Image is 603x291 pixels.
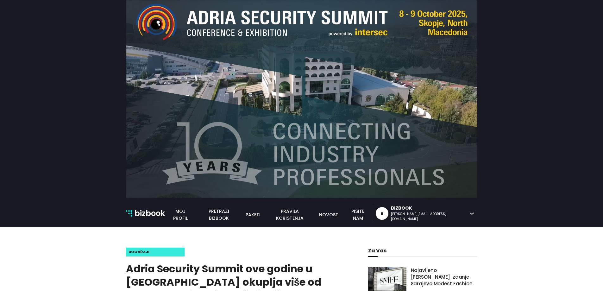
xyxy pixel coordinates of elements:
[264,208,315,222] a: pravila korištenja
[126,210,132,217] img: bizbook
[196,208,242,222] a: pretraži bizbook
[126,207,165,219] a: bizbook
[411,267,477,287] h1: Najavljeno [PERSON_NAME] izdanje Sarajevo Modest Fashion Festivala od 15. do [DATE]. godine
[315,211,343,218] a: novosti
[368,248,477,254] h1: za vas
[135,207,165,219] p: bizbook
[380,207,384,220] div: B
[165,208,196,222] a: Moj profil
[391,205,467,212] div: Bizbook
[411,267,477,290] a: Najavljeno [PERSON_NAME] izdanje Sarajevo Modest Fashion Festivala od 15. do [DATE]. godine
[129,249,150,255] span: događaji
[343,208,373,222] a: pišite nam
[242,211,264,218] a: paketi
[391,212,467,222] div: [PERSON_NAME][EMAIL_ADDRESS][DOMAIN_NAME]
